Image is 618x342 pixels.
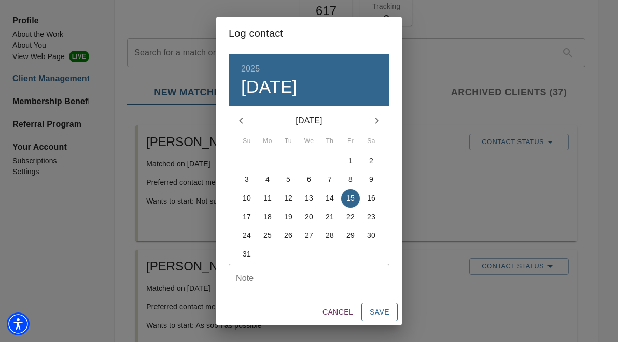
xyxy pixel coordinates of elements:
button: 2 [362,152,381,170]
button: 30 [362,226,381,245]
button: 7 [320,170,339,189]
button: 24 [237,226,256,245]
button: 20 [300,208,318,226]
h2: Log contact [229,25,389,41]
p: 4 [265,174,270,184]
p: 2 [369,155,373,166]
button: 25 [258,226,277,245]
button: 18 [258,208,277,226]
button: 1 [341,152,360,170]
button: 9 [362,170,381,189]
div: Accessibility Menu [7,312,30,335]
p: 18 [263,211,272,222]
p: [DATE] [254,115,364,127]
p: 1 [348,155,353,166]
p: 7 [328,174,332,184]
p: 24 [243,230,251,240]
p: 6 [307,174,311,184]
span: Su [237,136,256,147]
button: 12 [279,189,298,208]
button: 19 [279,208,298,226]
button: 4 [258,170,277,189]
span: Sa [362,136,381,147]
button: 8 [341,170,360,189]
p: 9 [369,174,373,184]
span: Cancel [322,306,353,319]
p: 10 [243,193,251,203]
button: 3 [237,170,256,189]
button: 10 [237,189,256,208]
p: 29 [346,230,355,240]
button: 5 [279,170,298,189]
p: 16 [367,193,375,203]
button: 22 [341,208,360,226]
p: 15 [346,193,355,203]
button: Save [361,303,398,322]
p: 21 [326,211,334,222]
span: We [300,136,318,147]
p: 20 [305,211,313,222]
p: 27 [305,230,313,240]
button: 27 [300,226,318,245]
button: 16 [362,189,381,208]
p: 3 [245,174,249,184]
button: 21 [320,208,339,226]
button: [DATE] [241,76,298,98]
button: Cancel [318,303,357,322]
span: Th [320,136,339,147]
p: 14 [326,193,334,203]
button: 17 [237,208,256,226]
p: 11 [263,193,272,203]
span: Tu [279,136,298,147]
button: 29 [341,226,360,245]
p: 12 [284,193,292,203]
p: 19 [284,211,292,222]
p: 25 [263,230,272,240]
p: 22 [346,211,355,222]
span: Fr [341,136,360,147]
p: 13 [305,193,313,203]
button: 23 [362,208,381,226]
button: 26 [279,226,298,245]
p: 17 [243,211,251,222]
button: 28 [320,226,339,245]
button: 14 [320,189,339,208]
span: Save [370,306,389,319]
p: 23 [367,211,375,222]
p: 30 [367,230,375,240]
p: 28 [326,230,334,240]
button: 11 [258,189,277,208]
button: 15 [341,189,360,208]
span: Mo [258,136,277,147]
p: 31 [243,249,251,259]
p: 8 [348,174,353,184]
button: 31 [237,245,256,264]
p: 26 [284,230,292,240]
button: 2025 [241,62,260,76]
p: 5 [286,174,290,184]
button: 13 [300,189,318,208]
button: 6 [300,170,318,189]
